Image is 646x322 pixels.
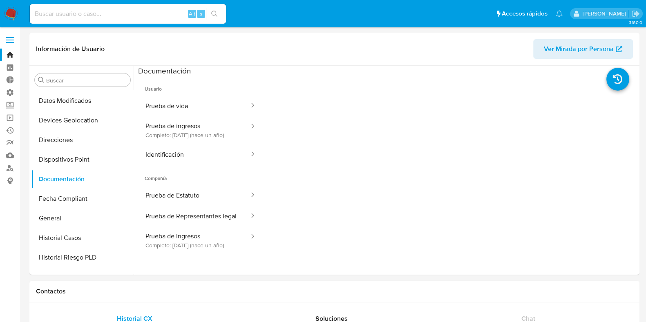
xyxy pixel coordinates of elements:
[36,287,633,295] h1: Contactos
[200,10,202,18] span: s
[31,130,134,150] button: Direcciones
[31,209,134,228] button: General
[31,150,134,169] button: Dispositivos Point
[31,228,134,248] button: Historial Casos
[502,9,548,18] span: Accesos rápidos
[31,189,134,209] button: Fecha Compliant
[31,248,134,267] button: Historial Riesgo PLD
[36,45,105,53] h1: Información de Usuario
[38,77,45,83] button: Buscar
[544,39,614,59] span: Ver Mirada por Persona
[30,9,226,19] input: Buscar usuario o caso...
[556,10,563,17] a: Notificaciones
[631,9,640,18] a: Salir
[31,111,134,130] button: Devices Geolocation
[31,169,134,189] button: Documentación
[582,10,628,18] p: agustin.duran@mercadolibre.com
[46,77,127,84] input: Buscar
[31,267,134,287] button: Historial de conversaciones
[31,91,134,111] button: Datos Modificados
[533,39,633,59] button: Ver Mirada por Persona
[189,10,195,18] span: Alt
[206,8,223,20] button: search-icon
